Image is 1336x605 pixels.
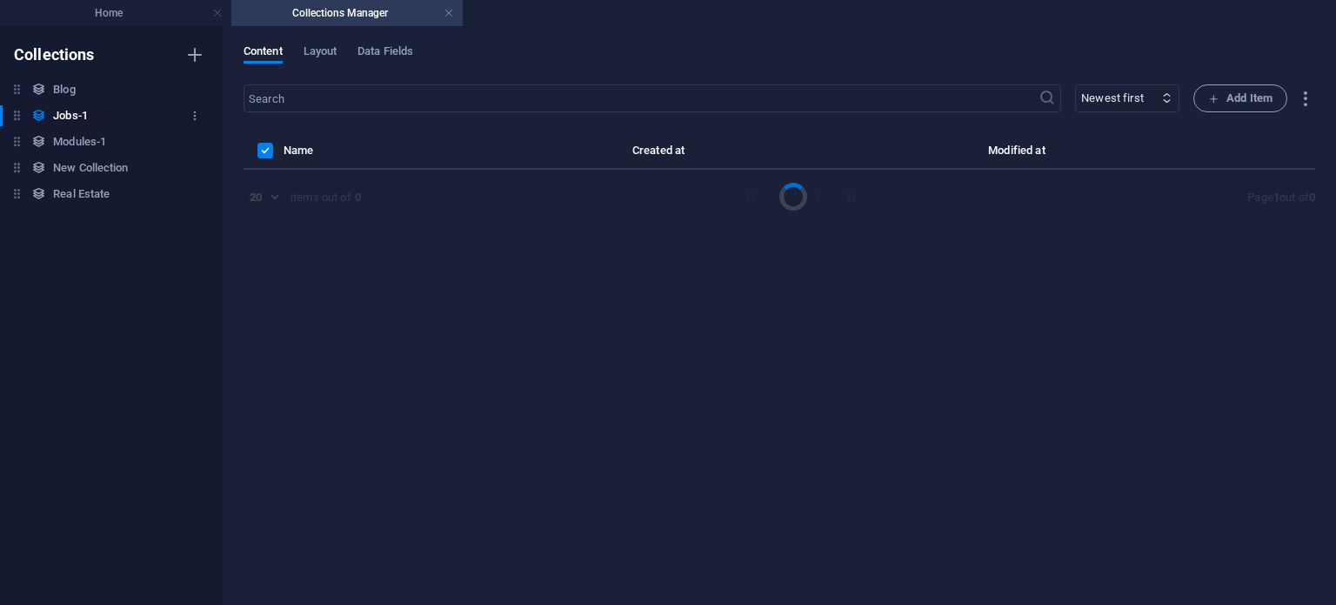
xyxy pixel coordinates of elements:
input: Search [244,84,1039,112]
span: Layout [304,41,337,65]
h6: Real Estate [53,184,110,205]
h6: Modules-1 [53,131,106,152]
th: Name [284,140,487,170]
h6: Collections [14,44,95,65]
th: Created at [487,140,837,170]
table: items list [244,140,1315,170]
h6: New Collection [53,158,128,178]
h6: Jobs-1 [53,105,88,126]
h4: Collections Manager [231,3,463,23]
span: Data Fields [357,41,413,65]
h6: Blog [53,79,75,100]
th: Modified at [837,140,1204,170]
button: Add Item [1193,84,1287,112]
span: Content [244,41,283,65]
span: Add Item [1208,88,1273,109]
i: Create new collection [184,44,205,65]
